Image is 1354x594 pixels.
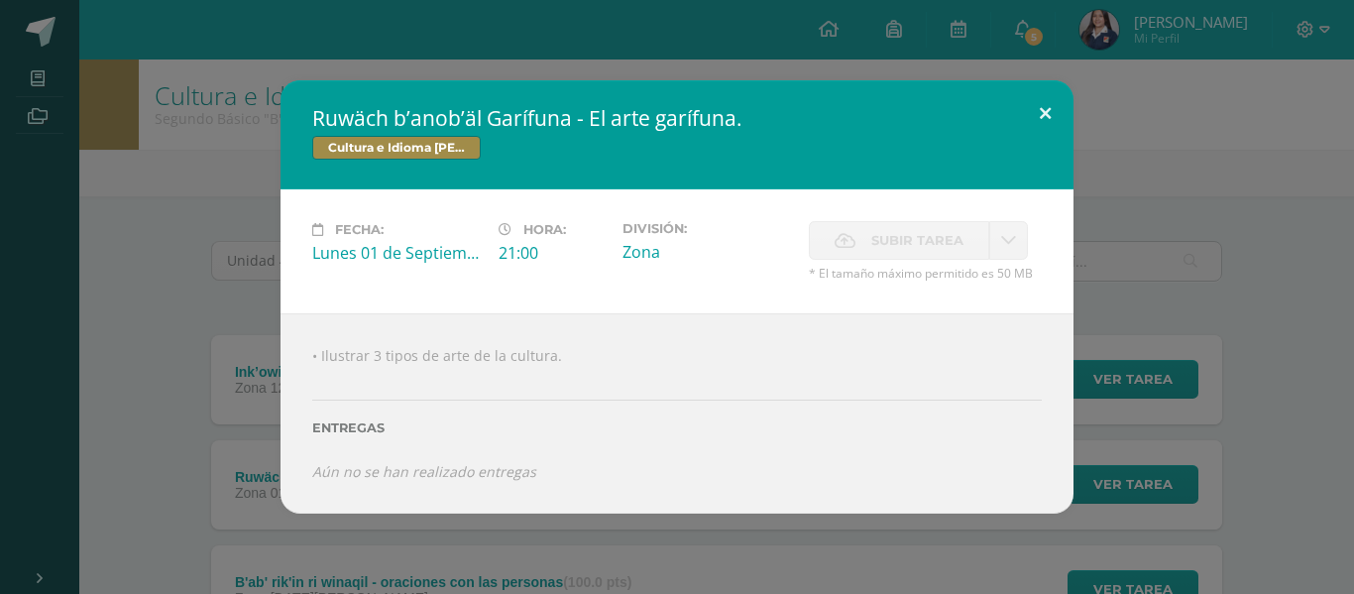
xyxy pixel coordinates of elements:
[335,222,384,237] span: Fecha:
[312,420,1042,435] label: Entregas
[1017,80,1073,148] button: Close (Esc)
[312,462,536,481] i: Aún no se han realizado entregas
[871,222,963,259] span: Subir tarea
[622,221,793,236] label: División:
[312,104,1042,132] h2: Ruwäch b’anob’äl Garífuna - El arte garífuna.
[622,241,793,263] div: Zona
[281,313,1073,514] div: • Ilustrar 3 tipos de arte de la cultura.
[312,136,481,160] span: Cultura e Idioma [PERSON_NAME] o Xinca
[523,222,566,237] span: Hora:
[499,242,607,264] div: 21:00
[989,221,1028,260] a: La fecha de entrega ha expirado
[809,265,1042,282] span: * El tamaño máximo permitido es 50 MB
[809,221,989,260] label: La fecha de entrega ha expirado
[312,242,483,264] div: Lunes 01 de Septiembre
